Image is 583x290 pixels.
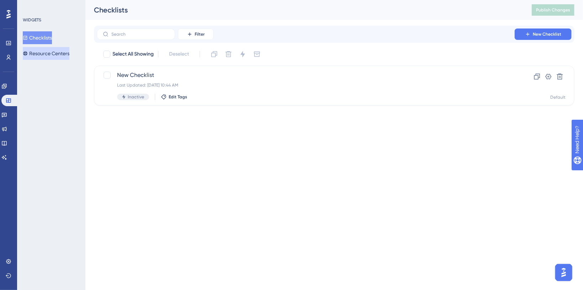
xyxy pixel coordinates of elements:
[533,31,561,37] span: New Checklist
[128,94,144,100] span: Inactive
[23,31,52,44] button: Checklists
[23,47,69,60] button: Resource Centers
[112,50,154,58] span: Select All Showing
[111,32,169,37] input: Search
[117,82,494,88] div: Last Updated: [DATE] 10:44 AM
[161,94,187,100] button: Edit Tags
[195,31,205,37] span: Filter
[169,50,189,58] span: Deselect
[532,4,574,16] button: Publish Changes
[536,7,570,13] span: Publish Changes
[163,48,195,61] button: Deselect
[178,29,214,40] button: Filter
[550,94,566,100] div: Default
[23,17,41,23] div: WIDGETS
[117,71,494,79] span: New Checklist
[169,94,187,100] span: Edit Tags
[17,2,44,10] span: Need Help?
[553,262,574,283] iframe: UserGuiding AI Assistant Launcher
[94,5,514,15] div: Checklists
[515,29,572,40] button: New Checklist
